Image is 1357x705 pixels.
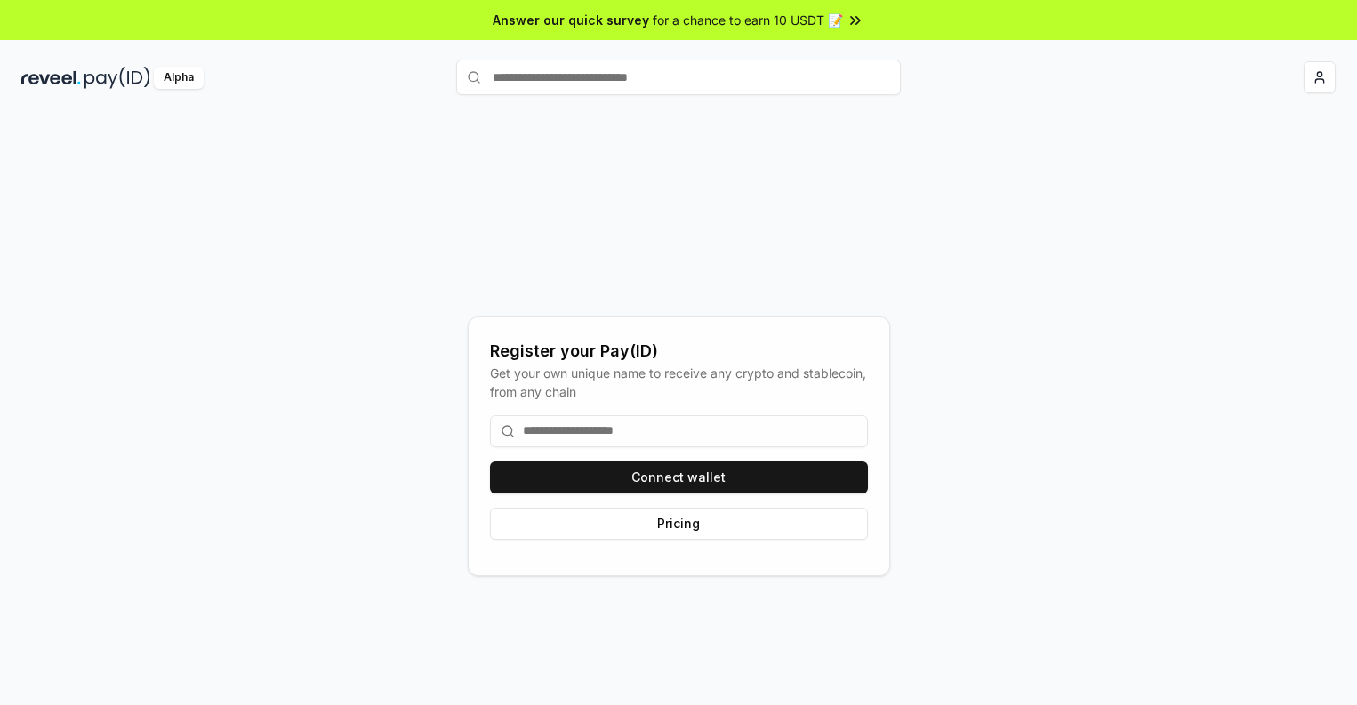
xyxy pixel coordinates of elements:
button: Connect wallet [490,461,868,493]
img: reveel_dark [21,67,81,89]
button: Pricing [490,508,868,540]
div: Get your own unique name to receive any crypto and stablecoin, from any chain [490,364,868,401]
img: pay_id [84,67,150,89]
span: for a chance to earn 10 USDT 📝 [653,11,843,29]
div: Register your Pay(ID) [490,339,868,364]
div: Alpha [154,67,204,89]
span: Answer our quick survey [493,11,649,29]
